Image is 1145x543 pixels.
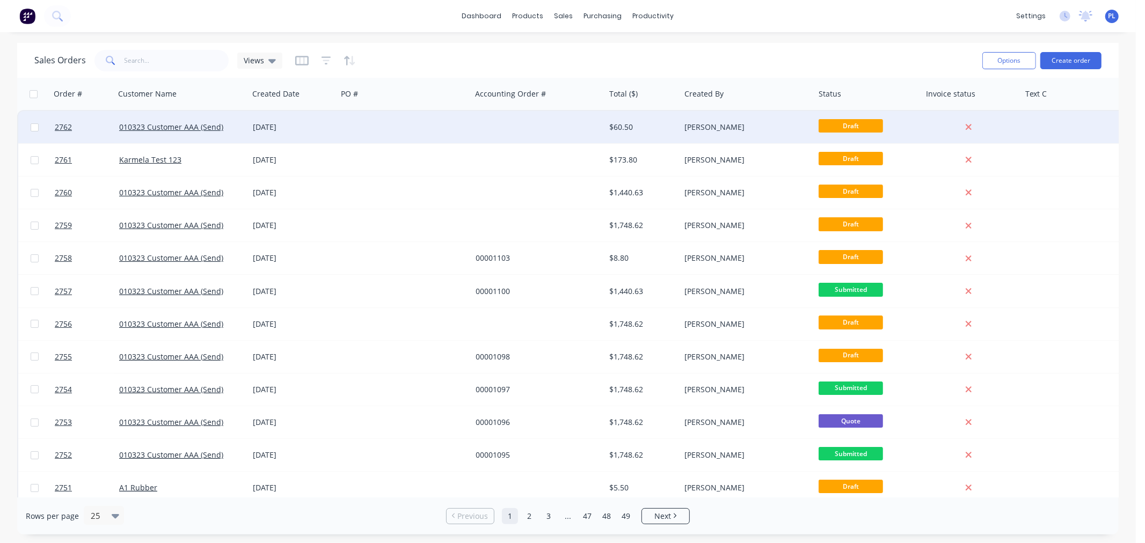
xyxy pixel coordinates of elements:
h1: Sales Orders [34,55,86,65]
div: products [507,8,549,24]
div: $1,748.62 [610,384,673,395]
a: 010323 Customer AAA (Send) [119,319,223,329]
a: 2757 [55,275,119,307]
div: Text C [1025,89,1047,99]
div: [PERSON_NAME] [684,482,804,493]
div: settings [1011,8,1051,24]
div: 00001096 [476,417,595,428]
span: Views [244,55,264,66]
span: 2754 [55,384,72,395]
span: 2760 [55,187,72,198]
div: [PERSON_NAME] [684,450,804,460]
div: Total ($) [609,89,638,99]
span: 2759 [55,220,72,231]
div: Invoice status [926,89,975,99]
div: [DATE] [253,482,333,493]
a: Jump forward [560,508,576,524]
a: Next page [642,511,689,522]
a: 2755 [55,341,119,373]
span: Draft [819,349,883,362]
a: dashboard [457,8,507,24]
div: productivity [628,8,680,24]
button: Create order [1040,52,1102,69]
span: Draft [819,480,883,493]
div: $1,748.62 [610,450,673,460]
div: Order # [54,89,82,99]
a: 2751 [55,472,119,504]
span: 2753 [55,417,72,428]
span: Rows per page [26,511,79,522]
a: 2761 [55,144,119,176]
div: $173.80 [610,155,673,165]
div: $5.50 [610,482,673,493]
div: [PERSON_NAME] [684,155,804,165]
div: Customer Name [118,89,177,99]
div: [DATE] [253,351,333,362]
span: Draft [819,315,883,329]
span: 2756 [55,319,72,329]
a: 010323 Customer AAA (Send) [119,220,223,230]
a: Page 48 [599,508,615,524]
a: 010323 Customer AAA (Send) [119,351,223,362]
span: 2758 [55,253,72,263]
a: 010323 Customer AAA (Send) [119,417,223,427]
a: 2758 [55,242,119,274]
div: [DATE] [253,155,333,165]
span: 2751 [55,482,72,493]
a: 2760 [55,177,119,209]
a: 2759 [55,209,119,241]
span: Draft [819,185,883,198]
div: purchasing [579,8,628,24]
div: PO # [341,89,358,99]
a: Previous page [447,511,494,522]
span: Draft [819,217,883,231]
span: Previous [458,511,488,522]
div: Status [819,89,841,99]
div: [PERSON_NAME] [684,417,804,428]
span: 2752 [55,450,72,460]
div: [PERSON_NAME] [684,286,804,297]
a: Page 47 [579,508,595,524]
div: $1,440.63 [610,187,673,198]
span: 2761 [55,155,72,165]
a: 010323 Customer AAA (Send) [119,286,223,296]
div: $1,440.63 [610,286,673,297]
a: Page 1 is your current page [502,508,518,524]
div: [DATE] [253,450,333,460]
a: Page 3 [541,508,557,524]
div: [PERSON_NAME] [684,187,804,198]
div: $1,748.62 [610,220,673,231]
a: 2753 [55,406,119,438]
span: Submitted [819,283,883,296]
div: [DATE] [253,319,333,329]
a: 010323 Customer AAA (Send) [119,384,223,394]
ul: Pagination [442,508,694,524]
div: Created Date [252,89,300,99]
div: 00001095 [476,450,595,460]
a: Page 49 [618,508,634,524]
div: [PERSON_NAME] [684,220,804,231]
div: [DATE] [253,417,333,428]
div: $1,748.62 [610,319,673,329]
a: A1 Rubber [119,482,157,493]
div: [DATE] [253,122,333,133]
a: 010323 Customer AAA (Send) [119,122,223,132]
div: [PERSON_NAME] [684,253,804,263]
div: $1,748.62 [610,351,673,362]
div: [DATE] [253,187,333,198]
a: 2762 [55,111,119,143]
div: 00001098 [476,351,595,362]
div: [DATE] [253,286,333,297]
div: $1,748.62 [610,417,673,428]
span: 2762 [55,122,72,133]
div: sales [549,8,579,24]
div: [PERSON_NAME] [684,319,804,329]
div: [PERSON_NAME] [684,384,804,395]
span: Draft [819,250,883,263]
span: 2757 [55,286,72,297]
span: Submitted [819,381,883,395]
div: [DATE] [253,384,333,395]
div: 00001097 [476,384,595,395]
input: Search... [125,50,229,71]
span: Next [654,511,671,522]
